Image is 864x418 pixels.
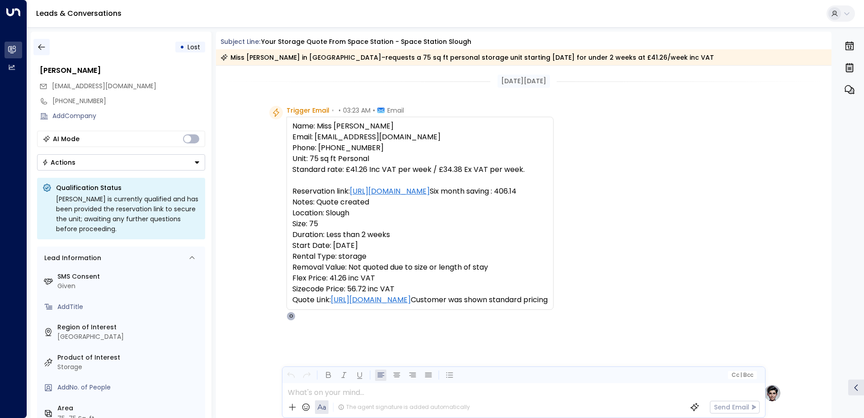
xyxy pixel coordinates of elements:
label: Region of Interest [57,323,202,332]
span: • [373,106,375,115]
button: Redo [301,370,312,381]
div: Actions [42,158,75,166]
span: Trigger Email [286,106,329,115]
span: Email [387,106,404,115]
span: • [338,106,341,115]
span: Subject Line: [221,37,260,46]
pre: Name: Miss [PERSON_NAME] Email: [EMAIL_ADDRESS][DOMAIN_NAME] Phone: [PHONE_NUMBER] Unit: 75 sq ft... [292,121,548,305]
div: Miss [PERSON_NAME] in [GEOGRAPHIC_DATA]–requests a 75 sq ft personal storage unit starting [DATE]... [221,53,714,62]
div: AddTitle [57,302,202,312]
img: profile-logo.png [763,384,781,402]
div: Storage [57,362,202,372]
div: AddCompany [52,111,205,121]
button: Actions [37,154,205,171]
div: • [180,39,184,55]
span: | [740,372,742,378]
div: AddNo. of People [57,383,202,392]
div: [DATE][DATE] [498,75,550,88]
p: Qualification Status [56,183,200,192]
span: [EMAIL_ADDRESS][DOMAIN_NAME] [52,81,156,90]
label: Product of Interest [57,353,202,362]
button: Cc|Bcc [728,371,756,380]
label: Area [57,404,202,413]
a: [URL][DOMAIN_NAME] [350,186,430,197]
span: wawomofe@gmail.com [52,81,156,91]
button: Undo [285,370,296,381]
span: • [332,106,334,115]
span: 03:23 AM [343,106,371,115]
div: [GEOGRAPHIC_DATA] [57,332,202,342]
div: [PERSON_NAME] [40,65,205,76]
span: Lost [188,43,200,52]
div: Lead Information [41,253,101,263]
a: Leads & Conversations [36,8,122,19]
div: [PHONE_NUMBER] [52,96,205,106]
div: AI Mode [53,134,80,143]
div: The agent signature is added automatically [338,403,470,411]
div: O [286,312,296,321]
div: [PERSON_NAME] is currently qualified and has been provided the reservation link to secure the uni... [56,194,200,234]
div: Button group with a nested menu [37,154,205,171]
div: Given [57,281,202,291]
a: [URL][DOMAIN_NAME] [331,294,411,305]
span: Cc Bcc [731,372,753,378]
div: Your storage quote from Space Station - Space Station Slough [261,37,471,47]
label: SMS Consent [57,272,202,281]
